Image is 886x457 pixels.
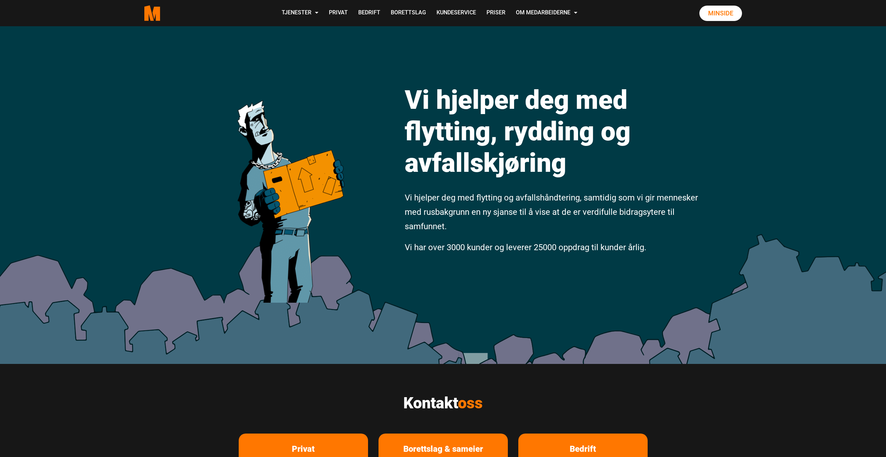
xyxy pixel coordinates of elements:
a: Om Medarbeiderne [511,1,583,26]
a: Minside [699,6,742,21]
h1: Vi hjelper deg med flytting, rydding og avfallskjøring [405,84,700,178]
span: Vi hjelper deg med flytting og avfallshåndtering, samtidig som vi gir mennesker med rusbakgrunn e... [405,193,698,231]
a: Bedrift [353,1,386,26]
a: Tjenester [276,1,324,26]
a: Privat [324,1,353,26]
h2: Kontakt [239,394,648,413]
a: Kundeservice [431,1,481,26]
span: Vi har over 3000 kunder og leverer 25000 oppdrag til kunder årlig. [405,242,646,252]
a: Borettslag [386,1,431,26]
span: oss [458,394,483,412]
img: medarbeiderne man icon optimized [230,68,351,303]
a: Priser [481,1,511,26]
